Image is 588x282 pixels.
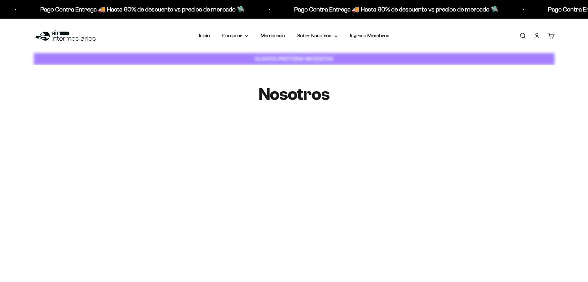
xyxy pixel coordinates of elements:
[199,33,210,38] a: Inicio
[222,32,248,40] summary: Comprar
[350,33,389,38] a: Ingreso Miembros
[183,85,406,104] h1: Nosotros
[261,33,285,38] a: Membresía
[39,4,243,14] p: Pago Contra Entrega 🚚 Hasta 60% de descuento vs precios de mercado 🛸
[293,4,497,14] p: Pago Contra Entrega 🚚 Hasta 60% de descuento vs precios de mercado 🛸
[255,56,333,62] strong: CUANTA PROTEÍNA NECESITAS
[297,32,338,40] summary: Sobre Nosotros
